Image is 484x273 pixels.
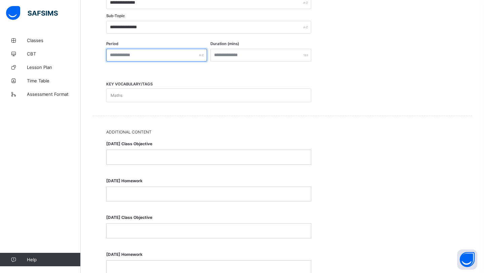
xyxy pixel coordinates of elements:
[27,257,80,262] span: Help
[27,65,81,70] span: Lesson Plan
[106,138,311,150] span: [DATE] Class Objective
[6,6,58,20] img: safsims
[106,175,311,187] span: [DATE] Homework
[106,13,125,18] label: Sub-Topic
[210,41,239,46] label: Duration (mins)
[106,211,311,223] span: [DATE] Class Objective
[106,82,153,86] span: KEY VOCABULARY/TAGS
[457,249,477,270] button: Open asap
[27,91,81,97] span: Assessment Format
[106,129,458,134] span: Additional Content
[106,41,118,46] label: Period
[27,38,81,43] span: Classes
[106,248,311,260] span: [DATE] Homework
[27,78,81,83] span: Time Table
[27,51,81,56] span: CBT
[111,89,122,102] div: Maths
